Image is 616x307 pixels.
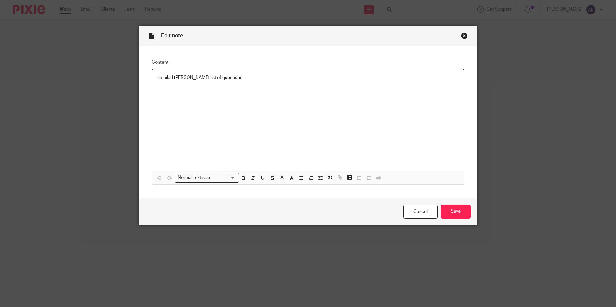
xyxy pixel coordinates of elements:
[461,33,467,39] div: Close this dialog window
[175,173,239,183] div: Search for option
[161,33,183,38] span: Edit note
[403,205,438,219] a: Cancel
[441,205,471,219] input: Save
[212,174,235,181] input: Search for option
[157,74,459,81] p: emailed [PERSON_NAME] list of questions
[176,174,211,181] span: Normal text size
[152,59,464,66] label: Content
